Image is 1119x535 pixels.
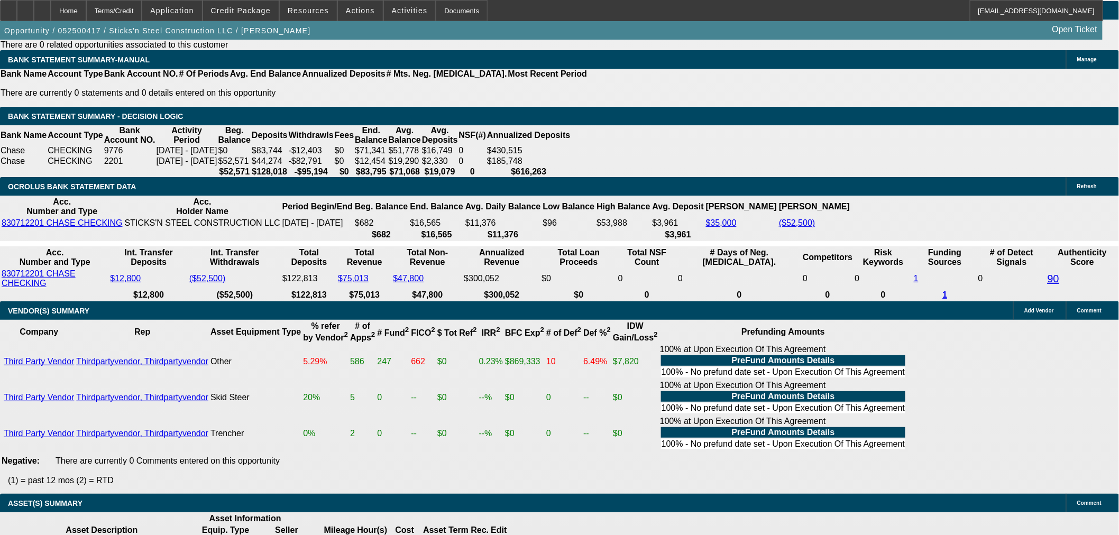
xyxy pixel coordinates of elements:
th: Total Loan Proceeds [541,247,616,267]
td: $0 [612,416,658,451]
td: 0 [377,416,410,451]
p: (1) = past 12 mos (2) = RTD [8,476,1119,485]
th: $300,052 [463,290,540,300]
td: [DATE] - [DATE] [156,145,218,156]
b: FICO [411,328,435,337]
th: Annualized Deposits [487,125,571,145]
sup: 2 [496,326,500,334]
span: Opportunity / 052500417 / Sticks'n Steel Construction LLC / [PERSON_NAME] [4,26,311,35]
td: 0% [302,416,348,451]
span: Manage [1077,57,1097,62]
sup: 2 [432,326,435,334]
div: $430,515 [487,146,570,155]
span: Comment [1077,500,1102,506]
th: $616,263 [487,167,571,177]
td: $0 [334,156,354,167]
th: $19,079 [421,167,458,177]
td: $3,961 [652,218,704,228]
td: $12,454 [354,156,388,167]
td: Other [210,344,301,379]
th: $12,800 [109,290,187,300]
td: $0 [437,380,478,415]
th: $0 [334,167,354,177]
th: Low Balance [543,197,595,217]
div: 100% at Upon Execution Of This Agreement [660,417,906,450]
td: 586 [350,344,375,379]
td: 100% - No prefund date set - Upon Execution Of This Agreement [661,367,905,377]
b: PreFund Amounts Details [732,356,835,365]
td: $0 [541,269,616,289]
td: 5 [350,380,375,415]
td: CHECKING [47,156,104,167]
th: Authenticity Score [1047,247,1118,267]
sup: 2 [405,326,409,334]
span: BANK STATEMENT SUMMARY-MANUAL [8,56,150,64]
div: $185,748 [487,156,570,166]
a: Thirdpartyvendor, Thirdpartyvendor [76,393,208,402]
td: 0.23% [479,344,503,379]
td: $44,274 [251,156,288,167]
td: $51,778 [388,145,421,156]
th: $128,018 [251,167,288,177]
span: Credit Package [211,6,271,15]
sup: 2 [371,331,375,339]
td: 9776 [104,145,156,156]
th: Total Deposits [282,247,336,267]
th: Account Type [47,69,104,79]
th: Bank Account NO. [104,125,156,145]
th: ($52,500) [189,290,281,300]
a: $35,000 [706,218,737,227]
th: Int. Transfer Withdrawals [189,247,281,267]
th: Deposits [251,125,288,145]
th: # Of Periods [179,69,230,79]
th: Competitors [802,247,853,267]
td: 2 [350,416,375,451]
td: [DATE] - [DATE] [282,218,353,228]
th: 0 [802,290,853,300]
th: Int. Transfer Deposits [109,247,187,267]
th: 0 [854,290,912,300]
th: $47,800 [392,290,462,300]
span: Activities [392,6,428,15]
th: -$95,194 [288,167,334,177]
b: % refer by Vendor [303,321,348,342]
b: Seller [275,525,298,534]
td: 2201 [104,156,156,167]
th: $71,068 [388,167,421,177]
td: $122,813 [282,269,336,289]
b: Asset Information [209,514,281,523]
b: Hour(s) [357,525,387,534]
th: 0 [677,290,801,300]
td: Skid Steer [210,380,301,415]
p: There are currently 0 statements and 0 details entered on this opportunity [1,88,587,98]
th: Withdrawls [288,125,334,145]
td: $16,565 [409,218,463,228]
b: BFC Exp [505,328,544,337]
th: # Mts. Neg. [MEDICAL_DATA]. [386,69,508,79]
td: $53,988 [596,218,650,228]
b: Company [20,327,58,336]
b: Asset Equipment Type [210,327,301,336]
th: Beg. Balance [218,125,251,145]
th: Sum of the Total NSF Count and Total Overdraft Fee Count from Ocrolus [618,247,676,267]
th: $83,795 [354,167,388,177]
b: IRR [482,328,500,337]
th: Fees [334,125,354,145]
b: Asset Term Rec. [423,525,489,534]
td: 0 [546,416,582,451]
th: Risk Keywords [854,247,912,267]
th: Avg. Deposit [652,197,704,217]
th: End. Balance [409,197,463,217]
b: Negative: [2,456,40,465]
span: Refresh [1077,183,1097,189]
a: ($52,500) [779,218,815,227]
th: Avg. End Balance [230,69,302,79]
th: # Days of Neg. [MEDICAL_DATA]. [677,247,801,267]
td: $71,341 [354,145,388,156]
span: Bank Statement Summary - Decision Logic [8,112,184,121]
th: NSF(#) [458,125,487,145]
b: Mileage [324,525,355,534]
th: 0 [618,290,676,300]
td: 0 [854,269,912,289]
span: Application [150,6,194,15]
